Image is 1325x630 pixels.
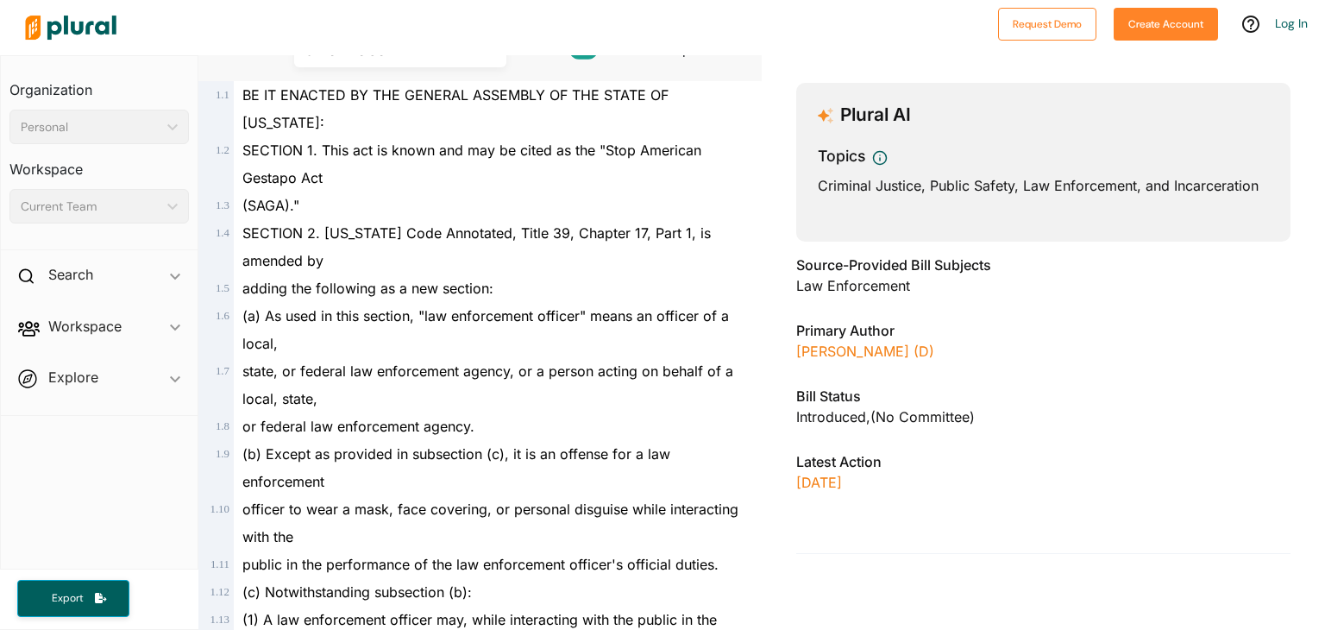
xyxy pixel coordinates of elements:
[216,227,229,239] span: 1 . 4
[242,418,474,435] span: or federal law enforcement agency.
[242,556,719,573] span: public in the performance of the law enforcement officer's official duties.
[840,104,911,126] h3: Plural AI
[998,8,1096,41] button: Request Demo
[242,86,669,131] span: BE IT ENACTED BY THE GENERAL ASSEMBLY OF THE STATE OF [US_STATE]:
[216,199,229,211] span: 1 . 3
[818,145,865,167] h3: Topics
[210,614,229,626] span: 1 . 13
[242,445,670,490] span: (b) Except as provided in subsection (c), it is an offense for a law enforcement
[998,14,1096,32] a: Request Demo
[216,144,229,156] span: 1 . 2
[21,118,160,136] div: Personal
[216,448,229,460] span: 1 . 9
[48,265,93,284] h2: Search
[1114,8,1218,41] button: Create Account
[242,583,472,601] span: (c) Notwithstanding subsection (b):
[796,406,1290,427] div: Introduced , (no committee)
[796,451,1290,472] h3: Latest Action
[242,362,733,407] span: state, or federal law enforcement agency, or a person acting on behalf of a local, state,
[796,343,934,360] a: [PERSON_NAME] (D)
[242,197,299,214] span: (SAGA)."
[796,275,1290,296] div: Law Enforcement
[210,503,229,515] span: 1 . 10
[242,280,493,297] span: adding the following as a new section:
[1114,14,1218,32] a: Create Account
[796,320,1290,341] h3: Primary Author
[796,472,1290,493] p: [DATE]
[9,144,189,182] h3: Workspace
[796,255,1290,275] h3: Source-Provided Bill Subjects
[1275,16,1308,31] a: Log In
[242,142,701,186] span: SECTION 1. This act is known and may be cited as the "Stop American Gestapo Act
[796,386,1290,406] h3: Bill Status
[17,580,129,617] button: Export
[242,501,738,545] span: officer to wear a mask, face covering, or personal disguise while interacting with the
[216,420,229,432] span: 1 . 8
[210,586,229,598] span: 1 . 12
[40,591,95,606] span: Export
[216,89,229,101] span: 1 . 1
[9,65,189,103] h3: Organization
[216,310,229,322] span: 1 . 6
[818,175,1269,196] div: Criminal Justice, Public Safety, Law Enforcement, and Incarceration
[216,365,229,377] span: 1 . 7
[242,307,729,352] span: (a) As used in this section, "law enforcement officer" means an officer of a local,
[242,224,711,269] span: SECTION 2. [US_STATE] Code Annotated, Title 39, Chapter 17, Part 1, is amended by
[242,611,717,628] span: (1) A law enforcement officer may, while interacting with the public in the
[21,198,160,216] div: Current Team
[216,282,229,294] span: 1 . 5
[210,558,229,570] span: 1 . 11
